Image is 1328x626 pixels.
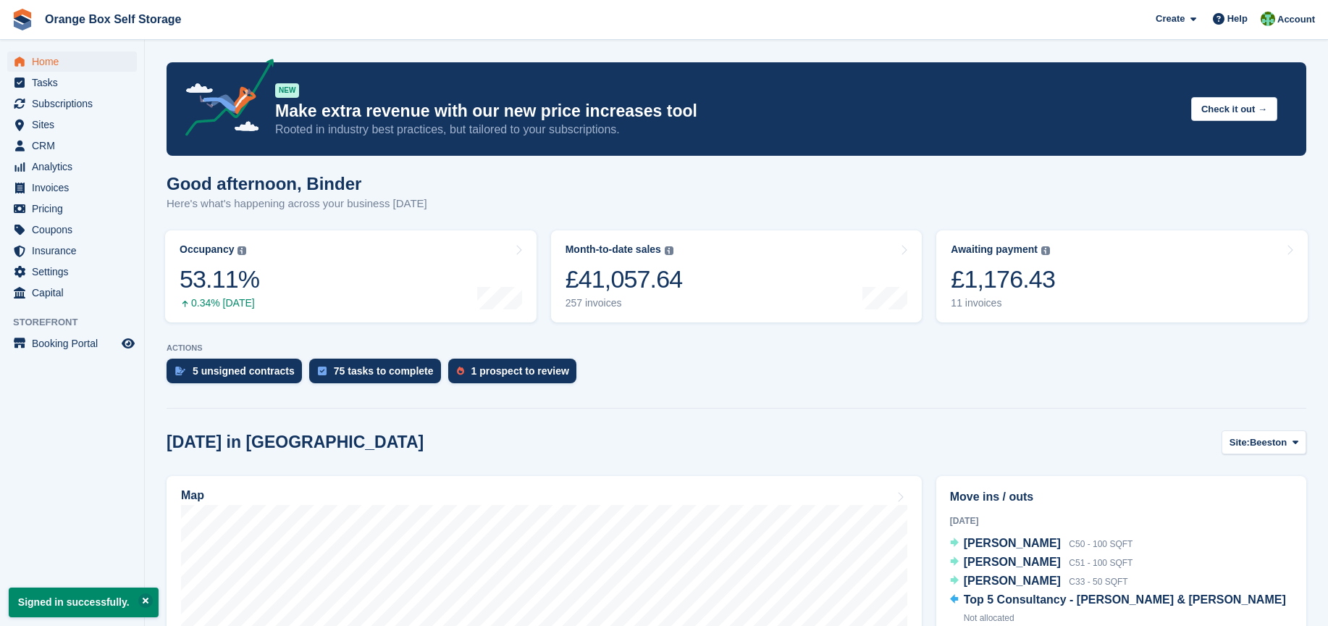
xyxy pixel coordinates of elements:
[12,9,33,30] img: stora-icon-8386f47178a22dfd0bd8f6a31ec36ba5ce8667c1dd55bd0f319d3a0aa187defe.svg
[950,554,1133,572] a: [PERSON_NAME] C51 - 100 SQFT
[665,246,673,255] img: icon-info-grey-7440780725fd019a000dd9b08b2336e03edf1995a4989e88bcd33f0948082b44.svg
[964,556,1061,568] span: [PERSON_NAME]
[457,367,464,375] img: prospect-51fa495bee0391a8d652442698ab0144808aea92771e9ea1ae160a38d050c398.svg
[167,343,1306,353] p: ACTIONS
[7,156,137,177] a: menu
[1191,97,1277,121] button: Check it out →
[1069,577,1127,587] span: C33 - 50 SQFT
[7,283,137,303] a: menu
[7,220,137,240] a: menu
[951,297,1055,309] div: 11 invoices
[167,359,309,391] a: 5 unsigned contracts
[1230,435,1250,450] span: Site:
[32,156,119,177] span: Analytics
[334,365,434,377] div: 75 tasks to complete
[180,243,234,256] div: Occupancy
[275,101,1180,122] p: Make extra revenue with our new price increases tool
[39,7,188,31] a: Orange Box Self Storage
[1261,12,1275,26] img: Binder Bhardwaj
[32,333,119,354] span: Booking Portal
[1222,430,1306,454] button: Site: Beeston
[32,283,119,303] span: Capital
[181,489,204,502] h2: Map
[950,535,1133,554] a: [PERSON_NAME] C50 - 100 SQFT
[1277,12,1315,27] span: Account
[448,359,584,391] a: 1 prospect to review
[13,315,144,330] span: Storefront
[173,59,274,141] img: price-adjustments-announcement-icon-8257ccfd72463d97f412b2fc003d46551f7dbcb40ab6d574587a9cd5c0d94...
[471,365,569,377] div: 1 prospect to review
[964,537,1061,549] span: [PERSON_NAME]
[566,264,683,294] div: £41,057.64
[964,613,1014,623] span: Not allocated
[566,297,683,309] div: 257 invoices
[7,262,137,282] a: menu
[32,220,119,240] span: Coupons
[32,199,119,219] span: Pricing
[950,572,1128,591] a: [PERSON_NAME] C33 - 50 SQFT
[964,575,1061,587] span: [PERSON_NAME]
[7,114,137,135] a: menu
[7,93,137,114] a: menu
[275,83,299,98] div: NEW
[32,114,119,135] span: Sites
[167,196,427,212] p: Here's what's happening across your business [DATE]
[7,333,137,354] a: menu
[193,365,295,377] div: 5 unsigned contracts
[7,178,137,198] a: menu
[1156,12,1185,26] span: Create
[7,241,137,261] a: menu
[318,367,327,375] img: task-75834270c22a3079a89374b754ae025e5fb1db73e45f91037f5363f120a921f8.svg
[936,230,1308,322] a: Awaiting payment £1,176.43 11 invoices
[32,135,119,156] span: CRM
[951,264,1055,294] div: £1,176.43
[7,51,137,72] a: menu
[9,588,159,617] p: Signed in successfully.
[7,135,137,156] a: menu
[1250,435,1287,450] span: Beeston
[32,93,119,114] span: Subscriptions
[7,72,137,93] a: menu
[1041,246,1050,255] img: icon-info-grey-7440780725fd019a000dd9b08b2336e03edf1995a4989e88bcd33f0948082b44.svg
[32,241,119,261] span: Insurance
[175,367,185,375] img: contract_signature_icon-13c848040528278c33f63329250d36e43548de30e8caae1d1a13099fd9432cc5.svg
[950,488,1293,506] h2: Move ins / outs
[167,433,424,452] h2: [DATE] in [GEOGRAPHIC_DATA]
[180,297,259,309] div: 0.34% [DATE]
[309,359,448,391] a: 75 tasks to complete
[275,122,1180,138] p: Rooted in industry best practices, but tailored to your subscriptions.
[238,246,246,255] img: icon-info-grey-7440780725fd019a000dd9b08b2336e03edf1995a4989e88bcd33f0948082b44.svg
[32,51,119,72] span: Home
[951,243,1038,256] div: Awaiting payment
[7,199,137,219] a: menu
[119,335,137,352] a: Preview store
[167,174,427,193] h1: Good afternoon, Binder
[180,264,259,294] div: 53.11%
[950,514,1293,527] div: [DATE]
[1227,12,1248,26] span: Help
[32,178,119,198] span: Invoices
[1069,558,1132,568] span: C51 - 100 SQFT
[1069,539,1132,549] span: C50 - 100 SQFT
[566,243,661,256] div: Month-to-date sales
[32,72,119,93] span: Tasks
[165,230,537,322] a: Occupancy 53.11% 0.34% [DATE]
[964,593,1286,606] span: Top 5 Consultancy - [PERSON_NAME] & [PERSON_NAME]
[551,230,923,322] a: Month-to-date sales £41,057.64 257 invoices
[32,262,119,282] span: Settings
